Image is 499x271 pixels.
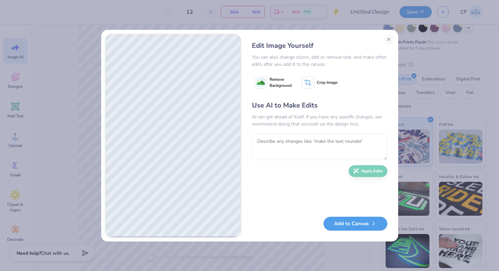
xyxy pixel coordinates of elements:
[252,100,387,111] div: Use AI to Make Edits
[317,79,337,85] span: Crop Image
[252,113,387,128] div: AI can get ahead of itself. If you have any specific changes, we recommend doing that yourself vi...
[252,74,294,91] button: Remove Background
[252,54,387,68] div: You can also change colors, add or remove text, and make other edits after you add it to the canvas.
[270,76,292,89] span: Remove Background
[299,74,341,91] button: Crop Image
[252,41,387,51] div: Edit Image Yourself
[383,34,394,45] button: Close
[324,217,387,231] button: Add to Canvas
